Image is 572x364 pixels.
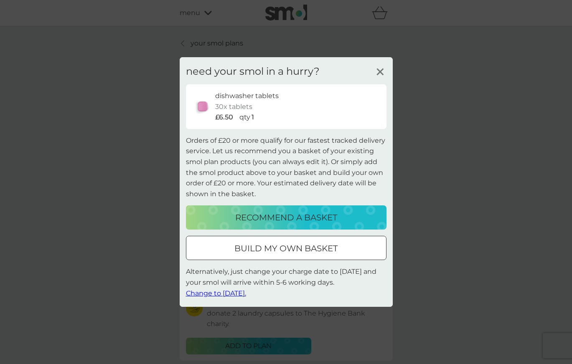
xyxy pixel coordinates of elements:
[235,211,337,224] p: recommend a basket
[186,288,246,298] button: Change to [DATE].
[186,66,320,78] h3: need your smol in a hurry?
[239,112,250,123] p: qty
[252,112,254,123] p: 1
[186,266,386,298] p: Alternatively, just change your charge date to [DATE] and your smol will arrive within 5-6 workin...
[186,236,386,260] button: build my own basket
[215,112,233,123] p: £6.50
[215,101,252,112] p: 30x tablets
[215,91,279,101] p: dishwasher tablets
[186,205,386,230] button: recommend a basket
[186,289,246,297] span: Change to [DATE].
[186,135,386,200] p: Orders of £20 or more qualify for our fastest tracked delivery service. Let us recommend you a ba...
[234,242,338,255] p: build my own basket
